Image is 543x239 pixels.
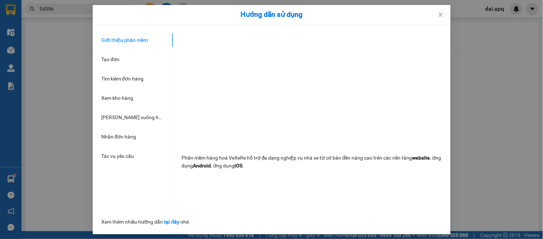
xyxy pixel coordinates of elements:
[101,95,133,101] span: Xem kho hàng
[101,114,188,120] span: [PERSON_NAME] xuống hàng thủ công
[438,12,443,18] span: close
[101,212,442,226] div: Xem thêm nhiều hướng dẫn nhé.
[193,163,211,169] strong: Android
[234,163,242,169] strong: iOS
[101,134,136,140] span: Nhãn đơn hàng
[431,5,451,25] button: Close
[17,6,68,29] strong: CHUYỂN PHÁT NHANH AN PHÚ QUÝ
[4,39,14,74] img: logo
[164,219,180,225] a: tại đây
[212,33,412,146] iframe: YouTube video player
[181,154,442,170] p: Phần mềm hàng hoá VeXeRe hỗ trợ đa dạng nghiệp vụ nhà xe từ cơ bản đến nâng cao trên các nền tảng...
[16,30,69,55] span: [GEOGRAPHIC_DATA], [GEOGRAPHIC_DATA] ↔ [GEOGRAPHIC_DATA]
[101,57,120,62] span: Tạo đơn
[101,11,442,19] div: Hướng dẫn sử dụng
[412,155,430,161] strong: website
[101,76,144,82] span: Tìm kiếm đơn hàng
[101,153,134,159] span: Tác vụ yêu cầu
[101,37,148,43] span: Giới thiệu phần mềm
